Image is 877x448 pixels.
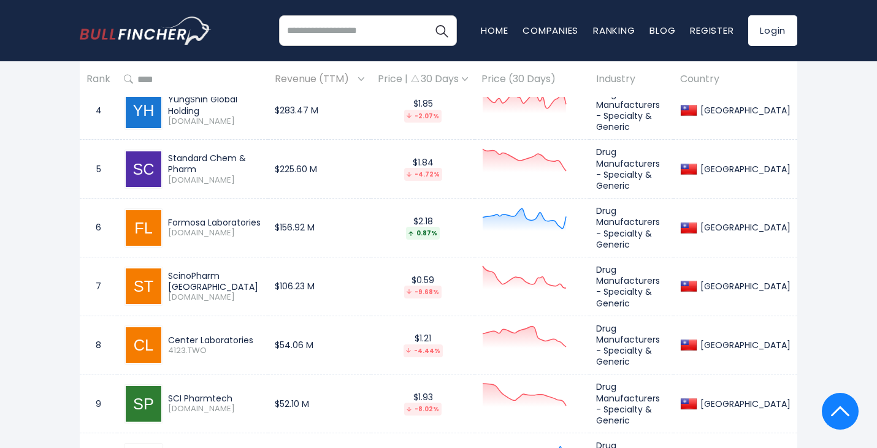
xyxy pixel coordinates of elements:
[268,316,371,374] td: $54.06 M
[404,403,442,416] div: -8.02%
[268,257,371,316] td: $106.23 M
[589,257,673,316] td: Drug Manufacturers - Specialty & Generic
[80,81,117,140] td: 4
[673,61,797,97] th: Country
[168,346,261,356] span: 4123.TWO
[378,98,468,122] div: $1.85
[426,15,457,46] button: Search
[168,217,261,228] div: Formosa Laboratories
[404,286,442,298] div: -9.68%
[697,164,791,175] div: [GEOGRAPHIC_DATA]
[268,374,371,433] td: $52.10 M
[589,81,673,140] td: Drug Manufacturers - Specialty & Generic
[80,17,212,45] img: bullfincher logo
[593,24,635,37] a: Ranking
[168,292,261,303] span: [DOMAIN_NAME]
[378,275,468,298] div: $0.59
[168,94,261,116] div: YungShin Global Holding
[378,73,468,86] div: Price | 30 Days
[404,344,443,357] div: -4.44%
[523,24,578,37] a: Companies
[690,24,733,37] a: Register
[404,168,442,181] div: -4.72%
[80,61,117,97] th: Rank
[378,392,468,416] div: $1.93
[80,199,117,257] td: 6
[80,17,212,45] a: Go to homepage
[404,110,442,123] div: -2.07%
[168,116,261,127] span: [DOMAIN_NAME]
[168,153,261,175] div: Standard Chem & Pharm
[80,316,117,374] td: 8
[80,140,117,199] td: 5
[475,61,589,97] th: Price (30 Days)
[80,374,117,433] td: 9
[168,228,261,238] span: [DOMAIN_NAME]
[275,70,355,89] span: Revenue (TTM)
[748,15,797,46] a: Login
[589,316,673,374] td: Drug Manufacturers - Specialty & Generic
[481,24,508,37] a: Home
[406,227,440,240] div: 0.87%
[168,404,261,414] span: [DOMAIN_NAME]
[589,199,673,257] td: Drug Manufacturers - Specialty & Generic
[268,81,371,140] td: $283.47 M
[589,374,673,433] td: Drug Manufacturers - Specialty & Generic
[589,140,673,199] td: Drug Manufacturers - Specialty & Generic
[589,61,673,97] th: Industry
[697,340,791,351] div: [GEOGRAPHIC_DATA]
[697,105,791,116] div: [GEOGRAPHIC_DATA]
[378,333,468,357] div: $1.21
[168,175,261,186] span: [DOMAIN_NAME]
[649,24,675,37] a: Blog
[268,199,371,257] td: $156.92 M
[697,222,791,233] div: [GEOGRAPHIC_DATA]
[168,335,261,346] div: Center Laboratories
[378,216,468,240] div: $2.18
[168,270,261,292] div: ScinoPharm [GEOGRAPHIC_DATA]
[378,157,468,181] div: $1.84
[268,140,371,199] td: $225.60 M
[168,393,261,404] div: SCI Pharmtech
[80,257,117,316] td: 7
[697,281,791,292] div: [GEOGRAPHIC_DATA]
[697,398,791,409] div: [GEOGRAPHIC_DATA]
